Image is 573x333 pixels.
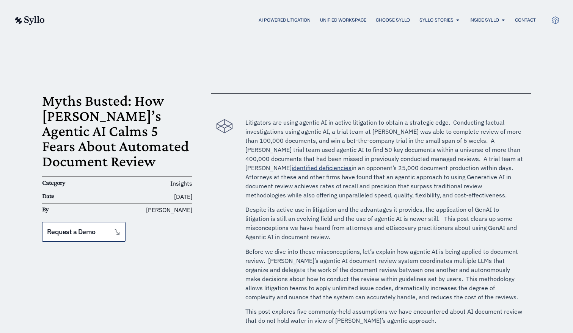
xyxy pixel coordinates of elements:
[42,205,92,214] h6: By
[419,17,454,23] a: Syllo Stories
[42,93,193,169] h1: Myths Busted: How [PERSON_NAME]’s Agentic AI Calms 5 Fears About Automated Document Review
[174,193,192,200] time: [DATE]
[245,118,523,200] p: Litigators are using agentic AI in active litigation to obtain a strategic edge. Conducting factu...
[47,228,96,235] span: Request a Demo
[292,164,352,172] a: identified deficiencies
[60,17,536,24] div: Menu Toggle
[259,17,311,23] a: AI Powered Litigation
[515,17,536,23] a: Contact
[245,205,523,241] p: Despite its active use in litigation and the advantages it provides, the application of GenAI to ...
[245,307,523,325] p: This post explores five commonly-held assumptions we have encountered about AI document review th...
[469,17,499,23] a: Inside Syllo
[320,17,366,23] a: Unified Workspace
[60,17,536,24] nav: Menu
[42,222,126,242] a: Request a Demo
[146,205,192,214] span: [PERSON_NAME]
[170,180,192,187] span: Insights
[245,247,523,302] p: Before we dive into these misconceptions, let’s explain how agentic AI is being applied to docume...
[42,179,92,187] h6: Category
[14,16,45,25] img: syllo
[42,192,92,200] h6: Date
[376,17,410,23] a: Choose Syllo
